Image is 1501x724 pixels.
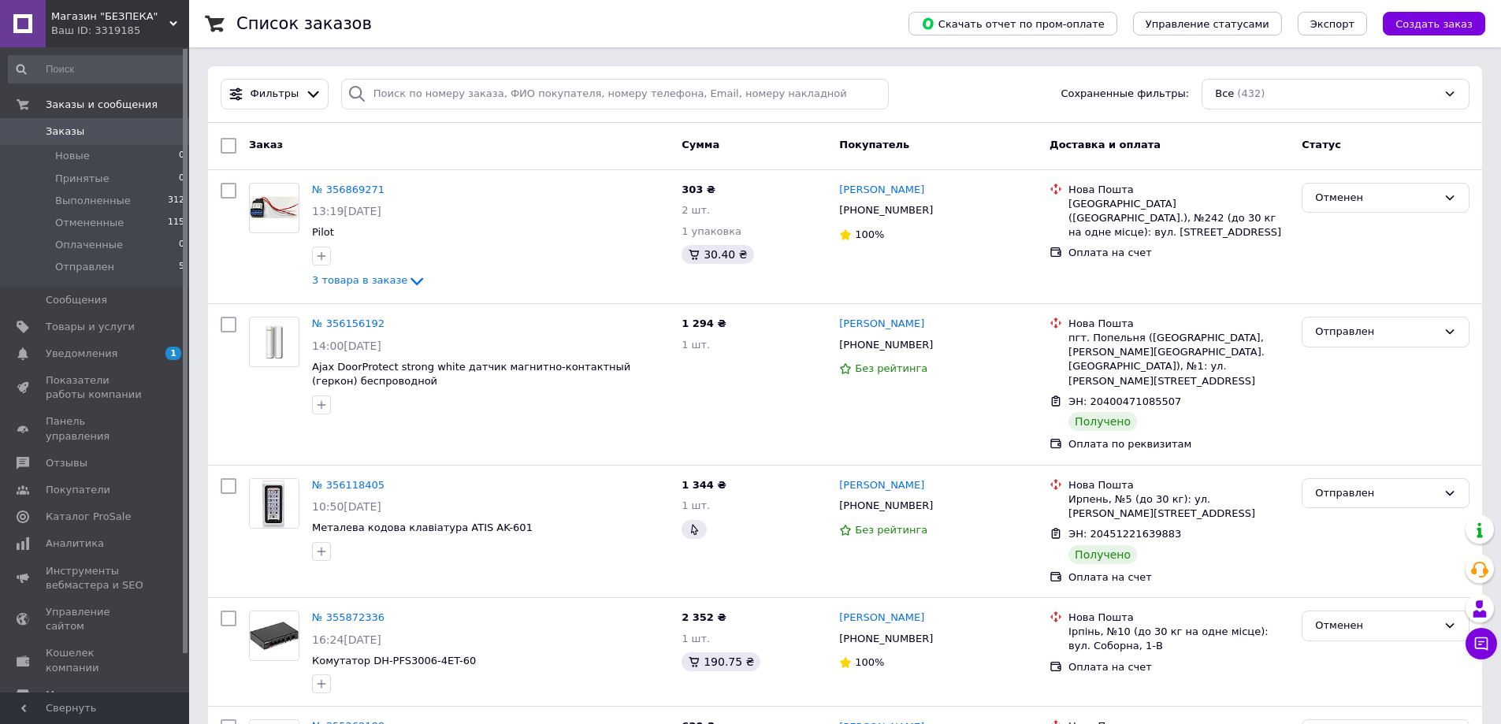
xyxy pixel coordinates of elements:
span: Заказ [249,139,283,150]
span: 312 [168,194,184,208]
div: Отправлен [1315,485,1437,502]
div: Нова Пошта [1068,611,1289,625]
a: Pilot [312,226,334,238]
span: Управление сайтом [46,605,146,633]
div: Ірпінь, №10 (до 30 кг на одне місце): вул. Соборна, 1-В [1068,625,1289,653]
span: 1 [165,347,181,360]
a: [PERSON_NAME] [839,317,924,332]
button: Управление статусами [1133,12,1282,35]
a: [PERSON_NAME] [839,478,924,493]
div: [PHONE_NUMBER] [836,496,936,516]
a: [PERSON_NAME] [839,611,924,626]
span: Уведомления [46,347,117,361]
span: 1 упаковка [682,225,741,237]
div: пгт. Попельня ([GEOGRAPHIC_DATA], [PERSON_NAME][GEOGRAPHIC_DATA]. [GEOGRAPHIC_DATA]), №1: ул. [PE... [1068,331,1289,388]
span: Отмененные [55,216,124,230]
a: Фото товару [249,478,299,529]
span: 115 [168,216,184,230]
a: Создать заказ [1367,17,1485,29]
input: Поиск по номеру заказа, ФИО покупателя, номеру телефона, Email, номеру накладной [341,79,890,110]
div: Отменен [1315,618,1437,634]
img: Фото товару [250,324,299,361]
a: 3 товара в заказе [312,274,426,286]
img: Фото товару [250,189,299,226]
span: Оплаченные [55,238,123,252]
span: Сообщения [46,293,107,307]
span: Инструменты вебмастера и SEO [46,564,146,592]
span: 2 шт. [682,204,710,216]
div: [GEOGRAPHIC_DATA] ([GEOGRAPHIC_DATA].), №242 (до 30 кг на одне місце): вул. [STREET_ADDRESS] [1068,197,1289,240]
span: Металева кодова клавіатура ATIS AK-601 [312,522,533,533]
div: Отменен [1315,190,1437,206]
span: Товары и услуги [46,320,135,334]
span: 1 шт. [682,633,710,644]
span: Показатели работы компании [46,373,146,402]
a: Ajax DoorProtect strong white датчик магнитно-контактный (геркон) беспроводной [312,361,630,388]
div: Оплата на счет [1068,660,1289,674]
button: Создать заказ [1383,12,1485,35]
span: 2 352 ₴ [682,611,726,623]
div: Нова Пошта [1068,478,1289,492]
span: ЭН: 20400471085507 [1068,395,1181,407]
span: Создать заказ [1395,18,1473,30]
a: Фото товару [249,183,299,233]
span: Фильтры [251,87,299,102]
button: Экспорт [1298,12,1367,35]
span: Маркет [46,688,86,702]
span: Принятые [55,172,110,186]
img: Фото товару [250,622,299,649]
span: 3 товара в заказе [312,275,407,287]
div: [PHONE_NUMBER] [836,200,936,221]
span: Все [1215,87,1234,102]
span: Без рейтинга [855,524,927,536]
span: 5 [179,260,184,274]
span: Аналитика [46,537,104,551]
button: Скачать отчет по пром-оплате [908,12,1117,35]
span: 16:24[DATE] [312,633,381,646]
a: № 356869271 [312,184,385,195]
span: Скачать отчет по пром-оплате [921,17,1105,31]
div: Получено [1068,412,1137,431]
span: 13:19[DATE] [312,205,381,217]
span: 1 344 ₴ [682,479,726,491]
a: Комутатор DH-PFS3006-4ET-60 [312,655,476,666]
span: 1 шт. [682,499,710,511]
span: 0 [179,238,184,252]
a: № 356156192 [312,317,385,329]
div: [PHONE_NUMBER] [836,629,936,649]
span: Без рейтинга [855,362,927,374]
a: Фото товару [249,611,299,661]
div: 190.75 ₴ [682,652,760,671]
span: 100% [855,656,884,668]
button: Чат с покупателем [1466,628,1497,659]
div: Оплата на счет [1068,570,1289,585]
div: Ирпень, №5 (до 30 кг): ул. [PERSON_NAME][STREET_ADDRESS] [1068,492,1289,521]
span: Покупатели [46,483,110,497]
span: 1 294 ₴ [682,317,726,329]
h1: Список заказов [236,14,372,33]
a: № 356118405 [312,479,385,491]
div: Нова Пошта [1068,317,1289,331]
img: Фото товару [250,479,299,528]
div: 30.40 ₴ [682,245,753,264]
span: Отзывы [46,456,87,470]
div: Отправлен [1315,324,1437,340]
div: Ваш ID: 3319185 [51,24,189,38]
span: Доставка и оплата [1050,139,1161,150]
span: Выполненные [55,194,131,208]
span: 1 шт. [682,339,710,351]
span: Заказы и сообщения [46,98,158,112]
span: 10:50[DATE] [312,500,381,513]
span: 0 [179,149,184,163]
span: (432) [1237,87,1265,99]
span: Панель управления [46,414,146,443]
span: Экспорт [1310,18,1354,30]
span: 0 [179,172,184,186]
a: № 355872336 [312,611,385,623]
span: Сохраненные фильтры: [1061,87,1189,102]
div: Получено [1068,545,1137,564]
span: Магазин "БЕЗПЕКА" [51,9,169,24]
